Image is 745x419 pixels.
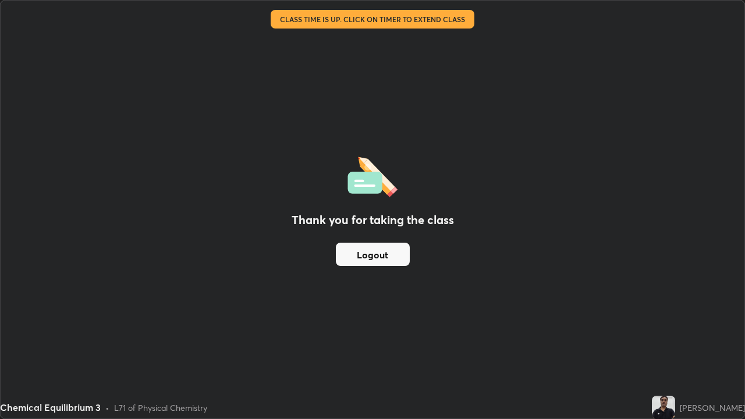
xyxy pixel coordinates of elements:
div: [PERSON_NAME] [680,402,745,414]
h2: Thank you for taking the class [292,211,454,229]
button: Logout [336,243,410,266]
div: L71 of Physical Chemistry [114,402,207,414]
img: offlineFeedback.1438e8b3.svg [347,153,398,197]
img: 2746b4ae3dd242b0847139de884b18c5.jpg [652,396,675,419]
div: • [105,402,109,414]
